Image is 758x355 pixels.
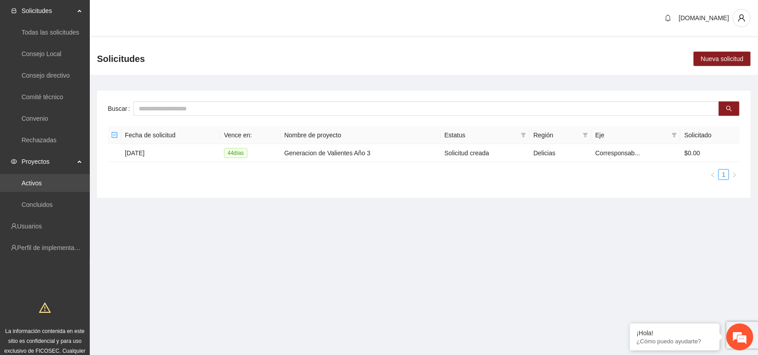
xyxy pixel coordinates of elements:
[121,127,220,144] th: Fecha de solicitud
[22,29,79,36] a: Todas las solicitudes
[718,169,729,180] li: 1
[22,201,53,208] a: Concluidos
[521,132,526,138] span: filter
[108,101,133,116] label: Buscar
[729,169,740,180] li: Next Page
[47,46,151,57] div: Chatee con nosotros ahora
[22,115,48,122] a: Convenio
[52,120,124,210] span: Estamos en línea.
[672,132,677,138] span: filter
[637,329,713,337] div: ¡Hola!
[530,144,592,162] td: Delicias
[22,93,63,101] a: Comité técnico
[281,144,441,162] td: Generacion de Valientes Año 3
[661,11,675,25] button: bell
[220,127,281,144] th: Vence en:
[17,223,42,230] a: Usuarios
[710,172,716,178] span: left
[97,52,145,66] span: Solicitudes
[445,130,517,140] span: Estatus
[733,9,751,27] button: user
[732,172,737,178] span: right
[595,149,640,157] span: Corresponsab...
[39,302,51,314] span: warning
[441,144,530,162] td: Solicitud creada
[519,128,528,142] span: filter
[22,153,75,171] span: Proyectos
[111,132,118,138] span: minus-square
[11,8,17,14] span: inbox
[719,101,740,116] button: search
[121,144,220,162] td: [DATE]
[726,105,732,113] span: search
[701,54,744,64] span: Nueva solicitud
[670,128,679,142] span: filter
[281,127,441,144] th: Nombre de proyecto
[681,127,740,144] th: Solicitado
[22,50,62,57] a: Consejo Local
[22,2,75,20] span: Solicitudes
[729,169,740,180] button: right
[583,132,588,138] span: filter
[694,52,751,66] button: Nueva solicitud
[17,244,87,251] a: Perfil de implementadora
[661,14,675,22] span: bell
[22,180,42,187] a: Activos
[733,14,750,22] span: user
[533,130,579,140] span: Región
[22,72,70,79] a: Consejo directivo
[22,136,57,144] a: Rechazadas
[719,170,729,180] a: 1
[595,130,668,140] span: Eje
[681,144,740,162] td: $0.00
[581,128,590,142] span: filter
[708,169,718,180] button: left
[708,169,718,180] li: Previous Page
[679,14,729,22] span: [DOMAIN_NAME]
[147,4,169,26] div: Minimizar ventana de chat en vivo
[637,338,713,345] p: ¿Cómo puedo ayudarte?
[224,148,247,158] span: 44 día s
[11,158,17,165] span: eye
[4,245,171,276] textarea: Escriba su mensaje y pulse “Intro”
